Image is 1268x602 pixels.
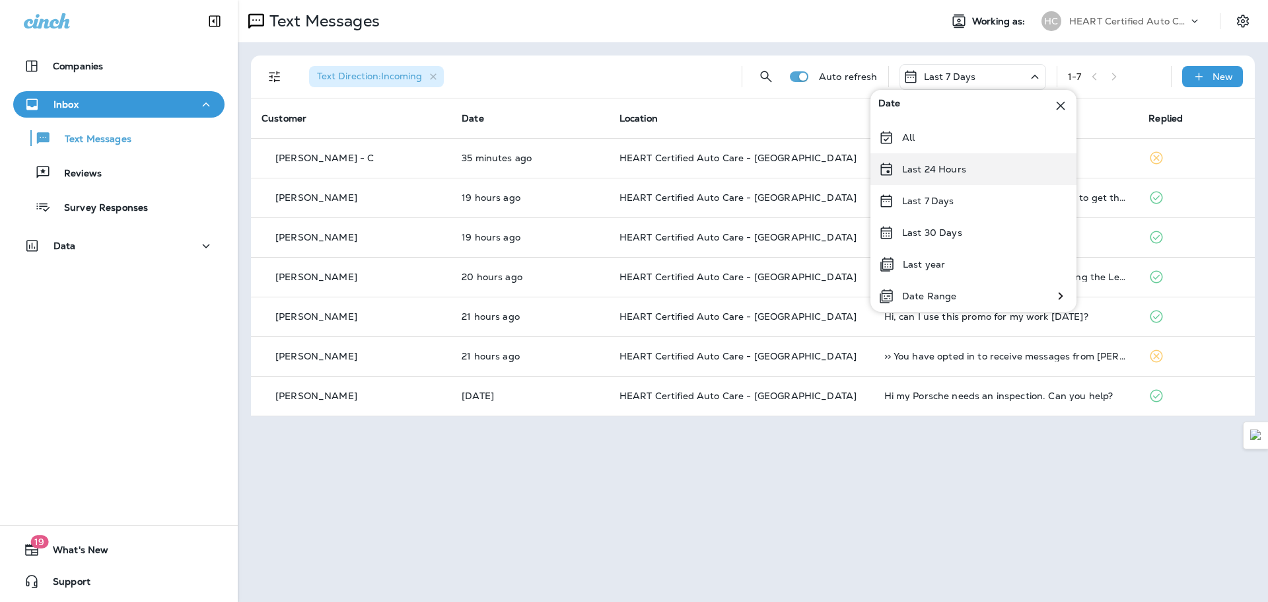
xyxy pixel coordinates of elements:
p: Last 7 Days [924,71,976,82]
span: HEART Certified Auto Care - [GEOGRAPHIC_DATA] [619,271,857,283]
p: Oct 8, 2025 08:16 AM [462,153,598,163]
p: Oct 7, 2025 11:12 AM [462,351,598,361]
p: Last year [903,259,945,270]
button: Data [13,233,225,259]
p: Inbox [53,99,79,110]
button: Support [13,568,225,595]
p: [PERSON_NAME] [275,351,357,361]
p: Reviews [51,168,102,180]
p: [PERSON_NAME] [275,391,357,401]
button: Settings [1231,9,1255,33]
button: Collapse Sidebar [196,8,233,34]
p: [PERSON_NAME] [275,272,357,282]
p: Text Messages [52,133,131,146]
span: HEART Certified Auto Care - [GEOGRAPHIC_DATA] [619,350,857,362]
p: [PERSON_NAME] [275,311,357,322]
p: Date Range [902,291,956,301]
button: Inbox [13,91,225,118]
p: Auto refresh [819,71,878,82]
span: 19 [30,535,48,548]
p: Oct 4, 2025 01:46 PM [462,391,598,401]
p: Last 7 Days [902,196,954,206]
p: New [1213,71,1233,82]
span: Working as: [972,16,1028,27]
p: [PERSON_NAME] [275,192,357,203]
span: HEART Certified Auto Care - [GEOGRAPHIC_DATA] [619,192,857,204]
button: 19What's New [13,537,225,563]
button: Filters [262,63,288,90]
p: Oct 7, 2025 11:24 AM [462,311,598,322]
button: Text Messages [13,124,225,152]
p: HEART Certified Auto Care [1069,16,1188,26]
div: Hi my Porsche needs an inspection. Can you help? [884,391,1128,401]
div: HC [1041,11,1061,31]
span: HEART Certified Auto Care - [GEOGRAPHIC_DATA] [619,231,857,243]
span: What's New [40,545,108,560]
div: 1 - 7 [1068,71,1081,82]
p: All [902,132,915,143]
button: Reviews [13,159,225,186]
p: Companies [53,61,103,71]
p: Last 24 Hours [902,164,966,174]
div: Text Direction:Incoming [309,66,444,87]
span: Customer [262,112,306,124]
p: [PERSON_NAME] [275,232,357,243]
p: Data [53,241,76,251]
p: Oct 7, 2025 12:08 PM [462,272,598,282]
p: Oct 7, 2025 01:44 PM [462,192,598,203]
span: HEART Certified Auto Care - [GEOGRAPHIC_DATA] [619,152,857,164]
p: Oct 7, 2025 01:07 PM [462,232,598,243]
span: HEART Certified Auto Care - [GEOGRAPHIC_DATA] [619,390,857,402]
span: HEART Certified Auto Care - [GEOGRAPHIC_DATA] [619,311,857,322]
span: Location [619,112,658,124]
p: Survey Responses [51,202,148,215]
p: [PERSON_NAME] - C [275,153,374,163]
span: Date [878,98,901,114]
div: Hi, can I use this promo for my work today? [884,311,1128,322]
span: Support [40,576,90,592]
p: Text Messages [264,11,380,31]
button: Search Messages [753,63,779,90]
span: Text Direction : Incoming [317,70,422,82]
div: >> You have opted in to receive messages from Oppenheimer & Co. Inc. Msg frequency varies. Msg & ... [884,351,1128,361]
button: Companies [13,53,225,79]
span: Replied [1148,112,1183,124]
p: Last 30 Days [902,227,962,238]
span: Date [462,112,484,124]
img: Detect Auto [1250,430,1262,441]
button: Survey Responses [13,193,225,221]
